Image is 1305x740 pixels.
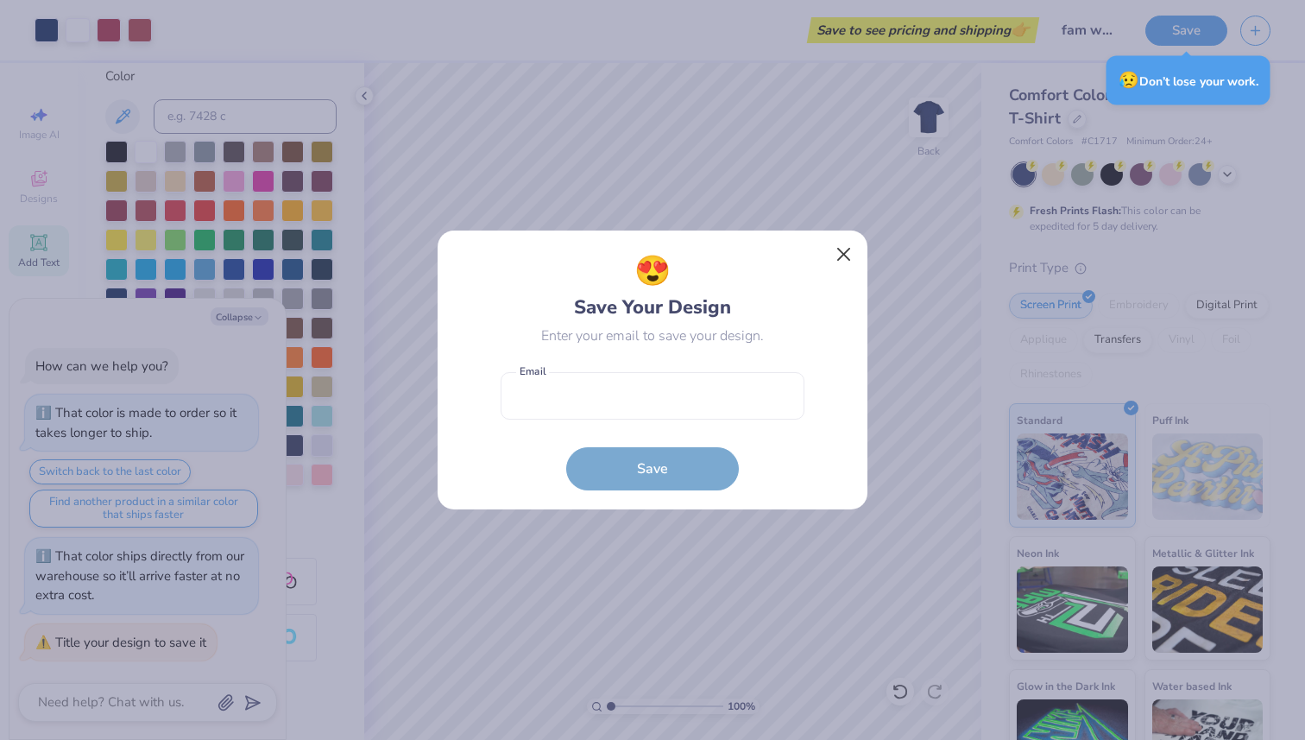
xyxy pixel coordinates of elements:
[1106,56,1270,105] div: Don’t lose your work.
[1119,69,1139,92] span: 😥
[828,238,861,271] button: Close
[634,250,671,294] span: 😍
[541,326,764,346] div: Enter your email to save your design.
[574,250,731,322] div: Save Your Design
